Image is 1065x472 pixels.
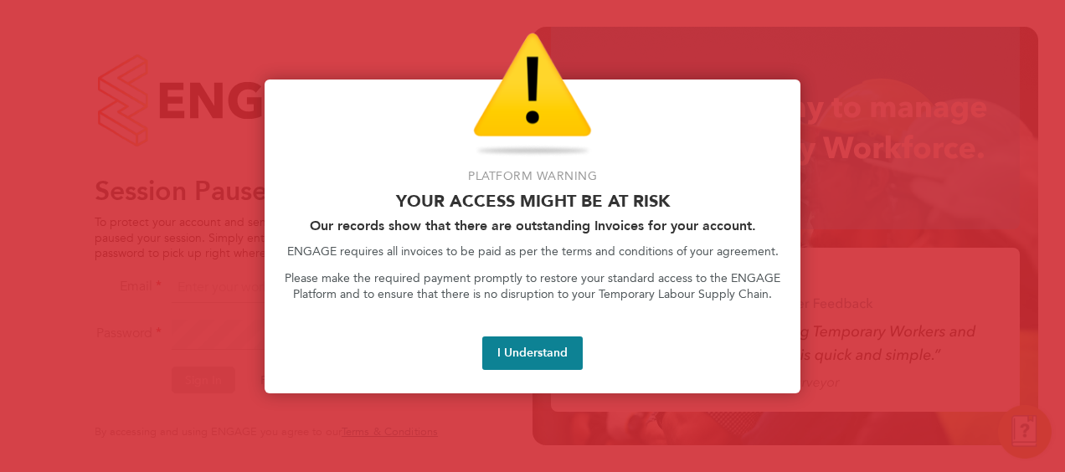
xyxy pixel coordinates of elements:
[285,244,780,260] p: ENGAGE requires all invoices to be paid as per the terms and conditions of your agreement.
[285,191,780,211] p: Your access might be at risk
[482,336,583,370] button: I Understand
[285,218,780,233] h2: Our records show that there are outstanding Invoices for your account.
[473,33,592,158] img: Warning Icon
[265,80,800,393] div: Access At Risk
[285,168,780,185] p: Platform Warning
[285,270,780,303] p: Please make the required payment promptly to restore your standard access to the ENGAGE Platform ...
